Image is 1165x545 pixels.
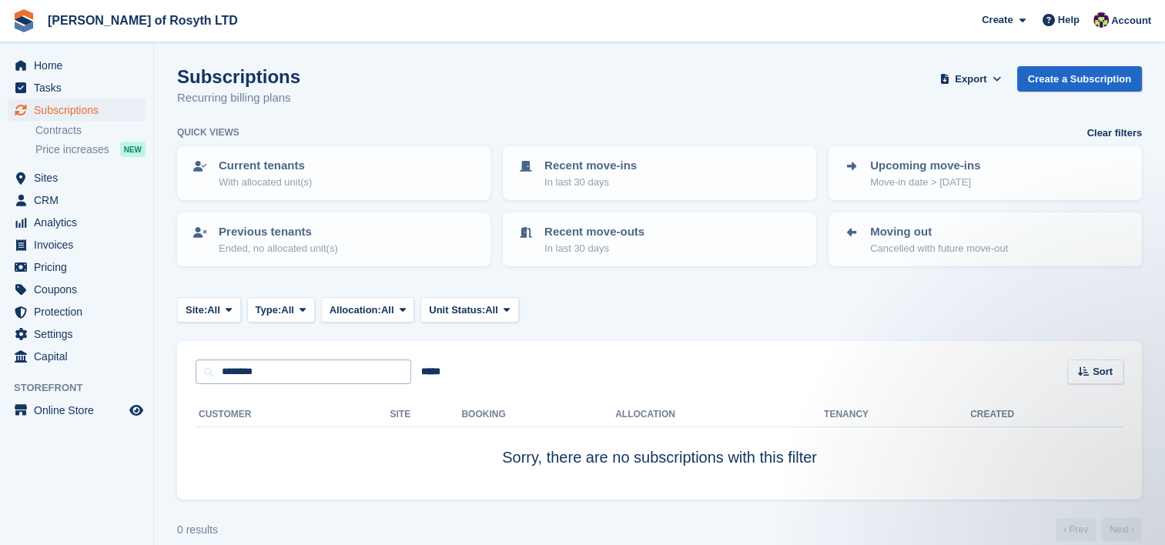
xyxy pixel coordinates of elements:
a: [PERSON_NAME] of Rosyth LTD [42,8,244,33]
a: Recent move-ins In last 30 days [504,148,815,199]
span: Capital [34,346,126,367]
p: In last 30 days [544,241,644,256]
a: Previous tenants Ended, no allocated unit(s) [179,214,489,265]
span: Type: [256,303,282,318]
th: Tenancy [824,403,878,427]
p: Moving out [870,223,1008,241]
p: Upcoming move-ins [870,157,980,175]
span: Sorry, there are no subscriptions with this filter [502,449,817,466]
a: menu [8,279,146,300]
div: NEW [120,142,146,157]
p: Recurring billing plans [177,89,300,107]
button: Type: All [247,297,315,323]
span: Price increases [35,142,109,157]
a: menu [8,167,146,189]
a: Contracts [35,123,146,138]
th: Customer [196,403,390,427]
span: Sort [1093,364,1113,379]
a: menu [8,400,146,421]
a: Next [1102,518,1142,541]
span: Unit Status: [429,303,485,318]
button: Export [937,66,1005,92]
a: menu [8,99,146,121]
th: Booking [461,403,615,427]
span: All [281,303,294,318]
p: Previous tenants [219,223,338,241]
span: Create [982,12,1013,28]
span: CRM [34,189,126,211]
span: Subscriptions [34,99,126,121]
th: Created [970,403,1123,427]
span: Online Store [34,400,126,421]
a: Moving out Cancelled with future move-out [830,214,1140,265]
p: In last 30 days [544,175,637,190]
a: menu [8,256,146,278]
a: Upcoming move-ins Move-in date > [DATE] [830,148,1140,199]
th: Allocation [615,403,824,427]
a: Create a Subscription [1017,66,1142,92]
a: menu [8,234,146,256]
h6: Quick views [177,125,239,139]
th: Site [390,403,461,427]
a: menu [8,323,146,345]
p: Recent move-ins [544,157,637,175]
h1: Subscriptions [177,66,300,87]
span: All [207,303,220,318]
span: Tasks [34,77,126,99]
span: Home [34,55,126,76]
span: Allocation: [330,303,381,318]
img: stora-icon-8386f47178a22dfd0bd8f6a31ec36ba5ce8667c1dd55bd0f319d3a0aa187defe.svg [12,9,35,32]
button: Unit Status: All [420,297,518,323]
a: menu [8,346,146,367]
a: Recent move-outs In last 30 days [504,214,815,265]
img: Nina Briggs [1093,12,1109,28]
button: Site: All [177,297,241,323]
span: Pricing [34,256,126,278]
span: Help [1058,12,1080,28]
span: Analytics [34,212,126,233]
button: Allocation: All [321,297,415,323]
p: Recent move-outs [544,223,644,241]
a: menu [8,212,146,233]
nav: Page [1053,518,1145,541]
span: Settings [34,323,126,345]
span: Sites [34,167,126,189]
p: With allocated unit(s) [219,175,312,190]
a: menu [8,301,146,323]
p: Move-in date > [DATE] [870,175,980,190]
span: Protection [34,301,126,323]
div: 0 results [177,522,218,538]
a: Previous [1056,518,1096,541]
span: Invoices [34,234,126,256]
a: menu [8,189,146,211]
a: Price increases NEW [35,141,146,158]
span: Site: [186,303,207,318]
span: All [485,303,498,318]
a: Current tenants With allocated unit(s) [179,148,489,199]
p: Current tenants [219,157,312,175]
span: All [381,303,394,318]
a: menu [8,77,146,99]
p: Ended, no allocated unit(s) [219,241,338,256]
a: Preview store [127,401,146,420]
a: menu [8,55,146,76]
span: Account [1111,13,1151,28]
span: Storefront [14,380,153,396]
span: Coupons [34,279,126,300]
span: Export [955,72,986,87]
p: Cancelled with future move-out [870,241,1008,256]
a: Clear filters [1086,125,1142,141]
